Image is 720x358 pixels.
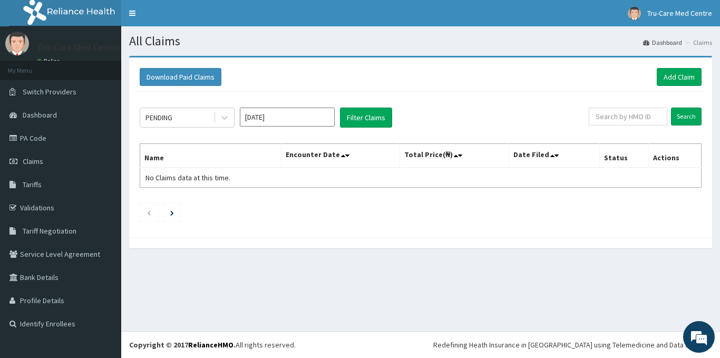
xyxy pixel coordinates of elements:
span: Claims [23,157,43,166]
span: No Claims data at this time. [145,173,230,182]
a: RelianceHMO [188,340,233,350]
a: Online [37,57,62,65]
th: Date Filed [509,144,600,168]
input: Select Month and Year [240,108,335,127]
div: PENDING [145,112,172,123]
div: Redefining Heath Insurance in [GEOGRAPHIC_DATA] using Telemedicine and Data Science! [433,340,712,350]
button: Download Paid Claims [140,68,221,86]
a: Add Claim [657,68,702,86]
p: Tru-Care Med Centre [37,43,121,52]
h1: All Claims [129,34,712,48]
strong: Copyright © 2017 . [129,340,236,350]
span: Tariff Negotiation [23,226,76,236]
span: Switch Providers [23,87,76,96]
footer: All rights reserved. [121,331,720,358]
a: Previous page [147,208,151,217]
a: Next page [170,208,174,217]
span: Dashboard [23,110,57,120]
input: Search by HMO ID [589,108,667,125]
li: Claims [683,38,712,47]
th: Total Price(₦) [400,144,509,168]
a: Dashboard [643,38,682,47]
img: User Image [5,32,29,55]
th: Actions [648,144,701,168]
button: Filter Claims [340,108,392,128]
th: Encounter Date [281,144,400,168]
img: User Image [628,7,641,20]
input: Search [671,108,702,125]
th: Name [140,144,281,168]
th: Status [600,144,649,168]
span: Tariffs [23,180,42,189]
span: Tru-Care Med Centre [647,8,712,18]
